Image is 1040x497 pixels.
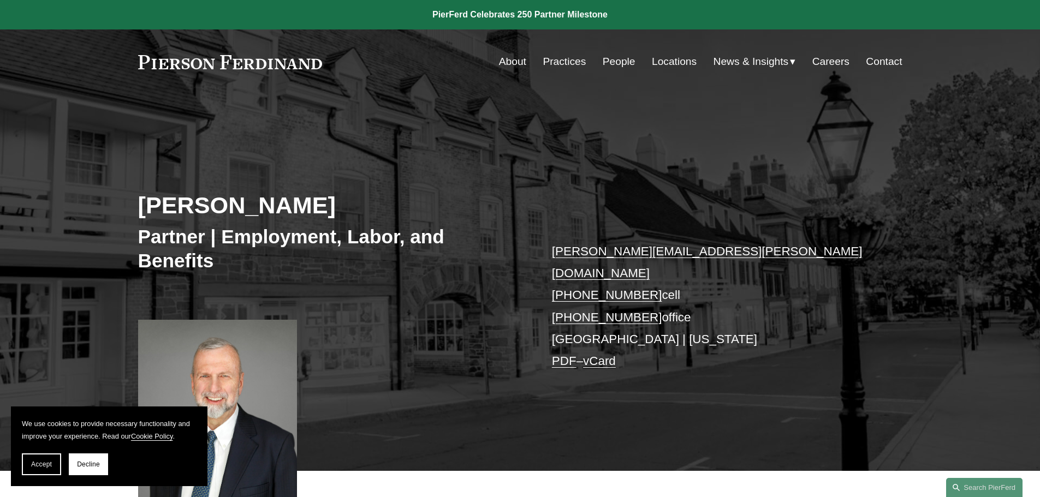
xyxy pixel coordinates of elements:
a: PDF [552,354,577,368]
h2: [PERSON_NAME] [138,191,520,219]
a: Practices [543,51,586,72]
a: People [603,51,635,72]
span: News & Insights [714,52,789,71]
a: About [499,51,526,72]
section: Cookie banner [11,406,207,486]
button: Accept [22,453,61,475]
p: We use cookies to provide necessary functionality and improve your experience. Read our . [22,417,197,442]
p: cell office [GEOGRAPHIC_DATA] | [US_STATE] – [552,241,870,373]
span: Accept [31,460,52,468]
button: Decline [69,453,108,475]
a: Search this site [946,478,1023,497]
a: [PERSON_NAME][EMAIL_ADDRESS][PERSON_NAME][DOMAIN_NAME] [552,244,863,280]
a: Careers [812,51,849,72]
span: Decline [77,460,100,468]
a: vCard [583,354,616,368]
a: Cookie Policy [131,432,173,440]
a: Locations [652,51,697,72]
a: folder dropdown [714,51,796,72]
h3: Partner | Employment, Labor, and Benefits [138,225,520,272]
a: [PHONE_NUMBER] [552,288,662,302]
a: Contact [866,51,902,72]
a: [PHONE_NUMBER] [552,310,662,324]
